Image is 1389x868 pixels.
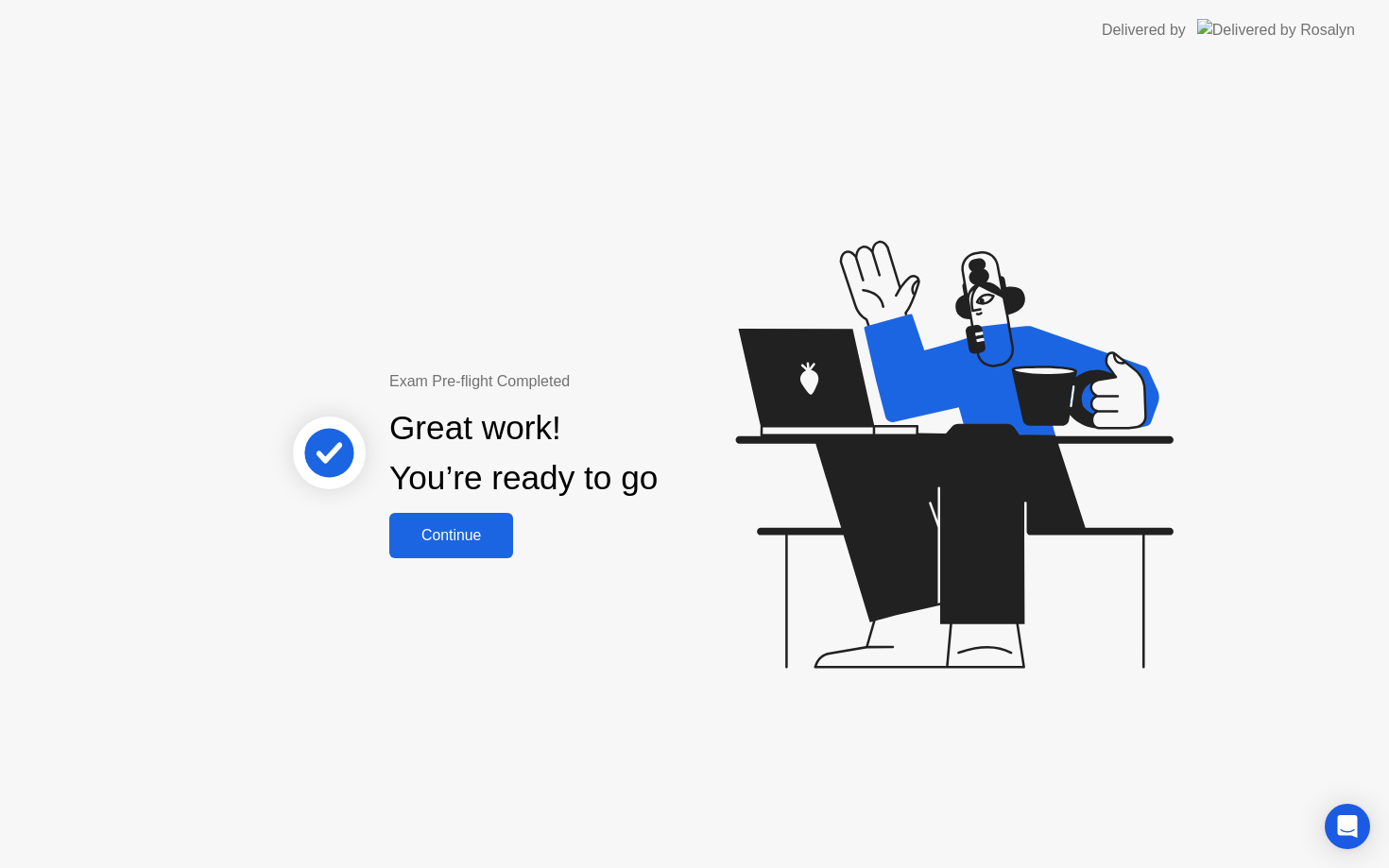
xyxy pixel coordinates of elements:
[389,370,780,393] div: Exam Pre-flight Completed
[395,527,507,544] div: Continue
[389,403,658,503] div: Great work! You’re ready to go
[389,513,513,558] button: Continue
[1325,804,1370,849] div: Open Intercom Messenger
[1102,19,1186,42] div: Delivered by
[1197,19,1355,41] img: Delivered by Rosalyn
